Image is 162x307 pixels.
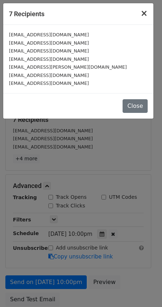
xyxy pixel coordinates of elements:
[9,40,89,46] small: [EMAIL_ADDRESS][DOMAIN_NAME]
[123,99,148,113] button: Close
[9,81,89,86] small: [EMAIL_ADDRESS][DOMAIN_NAME]
[9,73,89,78] small: [EMAIL_ADDRESS][DOMAIN_NAME]
[9,64,127,70] small: [EMAIL_ADDRESS][PERSON_NAME][DOMAIN_NAME]
[126,272,162,307] iframe: Chat Widget
[140,8,148,18] span: ×
[9,32,89,37] small: [EMAIL_ADDRESS][DOMAIN_NAME]
[9,56,89,62] small: [EMAIL_ADDRESS][DOMAIN_NAME]
[135,3,153,23] button: Close
[9,9,44,19] h5: 7 Recipients
[9,48,89,54] small: [EMAIL_ADDRESS][DOMAIN_NAME]
[126,272,162,307] div: 聊天小组件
